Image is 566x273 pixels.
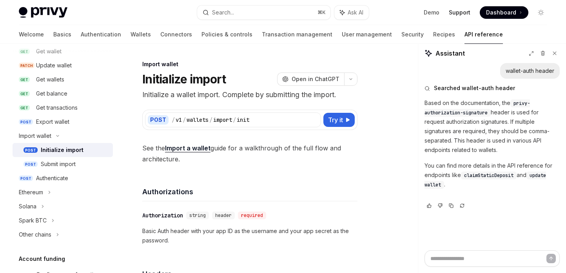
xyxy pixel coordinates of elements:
[262,25,332,44] a: Transaction management
[197,5,331,20] button: Search...⌘K
[142,186,357,197] h4: Authorizations
[19,175,33,181] span: POST
[24,161,38,167] span: POST
[172,116,175,124] div: /
[328,115,343,125] span: Try it
[81,25,121,44] a: Authentication
[506,67,554,75] div: wallet-auth header
[424,84,560,92] button: Searched wallet-auth header
[277,72,344,86] button: Open in ChatGPT
[13,58,113,72] a: PATCHUpdate wallet
[19,63,34,69] span: PATCH
[401,25,424,44] a: Security
[187,116,209,124] div: wallets
[13,157,113,171] a: POSTSubmit import
[19,25,44,44] a: Welcome
[201,25,252,44] a: Policies & controls
[480,6,528,19] a: Dashboard
[342,25,392,44] a: User management
[36,103,78,112] div: Get transactions
[323,113,355,127] button: Try it
[19,254,65,264] h5: Account funding
[348,9,363,16] span: Ask AI
[19,119,33,125] span: POST
[41,159,76,169] div: Submit import
[13,115,113,129] a: POSTExport wallet
[142,60,357,68] div: Import wallet
[19,77,30,83] span: GET
[238,212,266,219] div: required
[212,8,234,17] div: Search...
[434,84,515,92] span: Searched wallet-auth header
[36,117,69,127] div: Export wallet
[546,254,556,263] button: Send message
[36,174,68,183] div: Authenticate
[19,7,67,18] img: light logo
[334,5,369,20] button: Ask AI
[19,91,30,97] span: GET
[292,75,339,83] span: Open in ChatGPT
[435,49,465,58] span: Assistant
[233,116,236,124] div: /
[13,72,113,87] a: GETGet wallets
[36,61,72,70] div: Update wallet
[19,188,43,197] div: Ethereum
[13,87,113,101] a: GETGet balance
[189,212,206,219] span: string
[209,116,212,124] div: /
[19,202,36,211] div: Solana
[237,116,249,124] div: init
[19,216,47,225] div: Spark BTC
[36,89,67,98] div: Get balance
[148,115,169,125] div: POST
[424,9,439,16] a: Demo
[41,145,83,155] div: Initialize import
[317,9,326,16] span: ⌘ K
[535,6,547,19] button: Toggle dark mode
[142,72,226,86] h1: Initialize import
[19,105,30,111] span: GET
[433,25,455,44] a: Recipes
[424,98,560,155] p: Based on the documentation, the header is used for request authorization signatures. If multiple ...
[424,161,560,189] p: You can find more details in the API reference for endpoints like and .
[142,89,357,100] p: Initialize a wallet import. Complete by submitting the import.
[142,143,357,165] span: See the guide for a walkthrough of the full flow and architecture.
[464,172,513,179] span: claimStaticDeposit
[36,75,64,84] div: Get wallets
[213,116,232,124] div: import
[449,9,470,16] a: Support
[19,230,51,239] div: Other chains
[24,147,38,153] span: POST
[486,9,516,16] span: Dashboard
[183,116,186,124] div: /
[176,116,182,124] div: v1
[13,101,113,115] a: GETGet transactions
[53,25,71,44] a: Basics
[160,25,192,44] a: Connectors
[464,25,503,44] a: API reference
[424,172,546,188] span: update wallet
[131,25,151,44] a: Wallets
[13,143,113,157] a: POSTInitialize import
[215,212,232,219] span: header
[13,171,113,185] a: POSTAuthenticate
[142,212,183,219] div: Authorization
[142,226,357,245] p: Basic Auth header with your app ID as the username and your app secret as the password.
[165,144,210,152] a: Import a wallet
[19,131,51,141] div: Import wallet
